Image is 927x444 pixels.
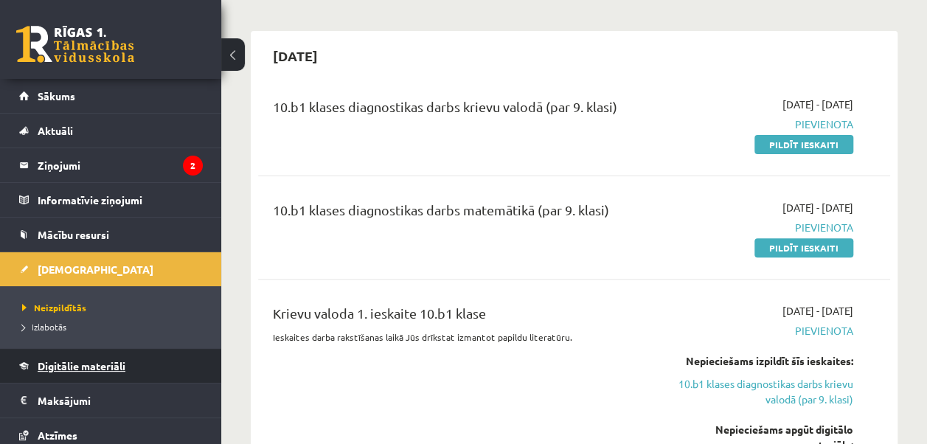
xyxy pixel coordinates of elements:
[38,263,153,276] span: [DEMOGRAPHIC_DATA]
[19,114,203,148] a: Aktuāli
[19,384,203,417] a: Maksājumi
[273,303,653,330] div: Krievu valoda 1. ieskaite 10.b1 klase
[273,97,653,124] div: 10.b1 klases diagnostikas darbs krievu valodā (par 9. klasi)
[782,200,853,215] span: [DATE] - [DATE]
[675,117,853,132] span: Pievienota
[22,302,86,313] span: Neizpildītās
[38,228,109,241] span: Mācību resursi
[675,323,853,339] span: Pievienota
[273,330,653,344] p: Ieskaites darba rakstīšanas laikā Jūs drīkstat izmantot papildu literatūru.
[38,183,203,217] legend: Informatīvie ziņojumi
[754,238,853,257] a: Pildīt ieskaiti
[19,148,203,182] a: Ziņojumi2
[38,429,77,442] span: Atzīmes
[782,97,853,112] span: [DATE] - [DATE]
[258,38,333,73] h2: [DATE]
[675,376,853,407] a: 10.b1 klases diagnostikas darbs krievu valodā (par 9. klasi)
[19,218,203,252] a: Mācību resursi
[19,252,203,286] a: [DEMOGRAPHIC_DATA]
[183,156,203,176] i: 2
[273,200,653,227] div: 10.b1 klases diagnostikas darbs matemātikā (par 9. klasi)
[22,321,66,333] span: Izlabotās
[782,303,853,319] span: [DATE] - [DATE]
[675,220,853,235] span: Pievienota
[754,135,853,154] a: Pildīt ieskaiti
[19,349,203,383] a: Digitālie materiāli
[38,384,203,417] legend: Maksājumi
[38,148,203,182] legend: Ziņojumi
[675,353,853,369] div: Nepieciešams izpildīt šīs ieskaites:
[19,79,203,113] a: Sākums
[22,301,206,314] a: Neizpildītās
[19,183,203,217] a: Informatīvie ziņojumi
[38,89,75,103] span: Sākums
[38,124,73,137] span: Aktuāli
[38,359,125,372] span: Digitālie materiāli
[22,320,206,333] a: Izlabotās
[16,26,134,63] a: Rīgas 1. Tālmācības vidusskola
